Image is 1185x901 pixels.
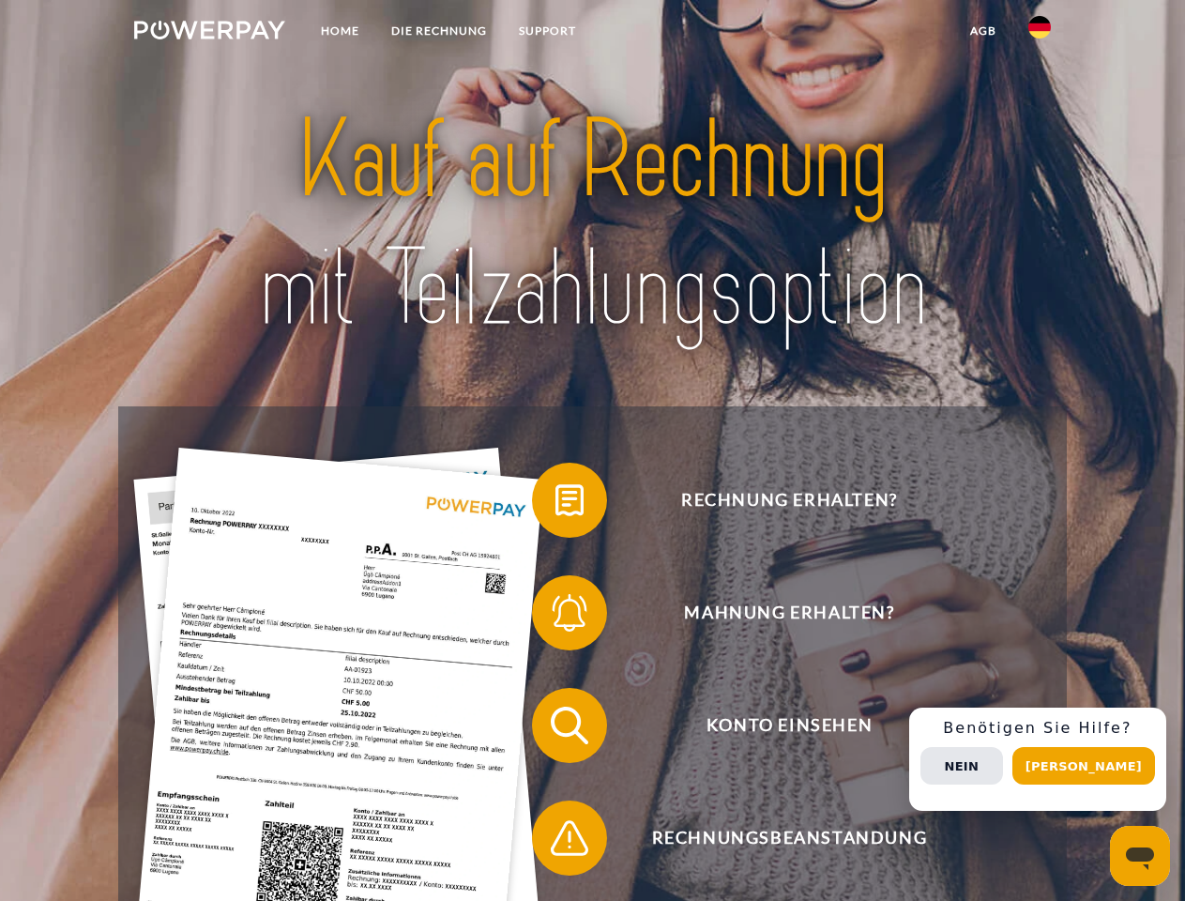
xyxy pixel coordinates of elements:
span: Konto einsehen [559,688,1019,763]
h3: Benötigen Sie Hilfe? [920,719,1155,738]
img: qb_warning.svg [546,815,593,862]
button: Rechnungsbeanstandung [532,801,1020,876]
img: qb_bill.svg [546,477,593,524]
img: de [1028,16,1051,38]
img: title-powerpay_de.svg [179,90,1006,359]
img: qb_search.svg [546,702,593,749]
div: Schnellhilfe [909,708,1166,811]
span: Rechnungsbeanstandung [559,801,1019,876]
span: Rechnung erhalten? [559,463,1019,538]
span: Mahnung erhalten? [559,575,1019,650]
a: SUPPORT [503,14,592,48]
button: Mahnung erhalten? [532,575,1020,650]
a: DIE RECHNUNG [375,14,503,48]
button: Nein [920,747,1003,785]
button: [PERSON_NAME] [1012,747,1155,785]
button: Rechnung erhalten? [532,463,1020,538]
img: qb_bell.svg [546,589,593,636]
a: Home [305,14,375,48]
img: logo-powerpay-white.svg [134,21,285,39]
button: Konto einsehen [532,688,1020,763]
a: agb [954,14,1012,48]
iframe: Schaltfläche zum Öffnen des Messaging-Fensters [1110,826,1170,886]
